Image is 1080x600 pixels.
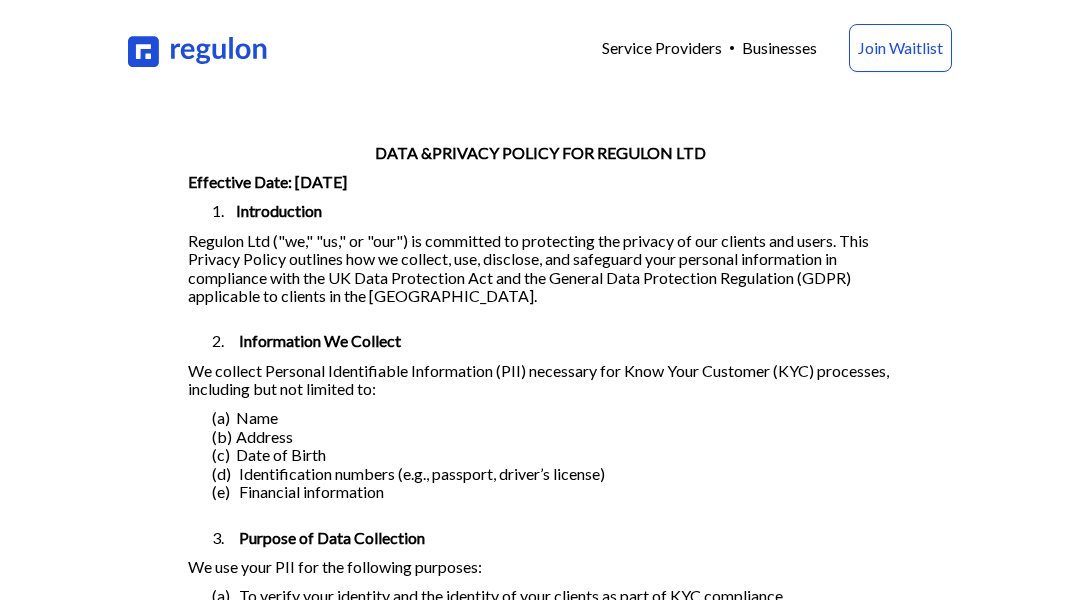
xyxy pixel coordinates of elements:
span: Information We Collect [239,331,401,350]
span: Purpose of Data Collection [239,528,425,547]
span: Name [236,408,278,427]
a: Businesses [742,36,817,60]
span: Effective Date: [DATE] [188,172,347,191]
span: Address [236,427,293,446]
a: Service Providers [602,36,722,60]
a: Join Waitlist [849,24,952,72]
span: We use your PII for the following purposes: [188,557,482,576]
span: Date of Birth [236,445,326,464]
span: PRIVACY POLICY FOR REGULON LTD [432,143,706,162]
span: Financial information [239,482,384,501]
span: Regulon Ltd ("we," "us," or "our") is committed to protecting the privacy of our clients and user... [188,231,869,306]
span: DATA & [375,143,432,162]
span: Introduction [236,201,322,220]
img: Regulon Logo [128,29,269,68]
span: We collect Personal Identifiable Information (PII) necessary for Know Your Customer (KYC) process... [188,361,889,399]
span: Identification numbers (e.g., passport, driver’s license) [239,464,605,483]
